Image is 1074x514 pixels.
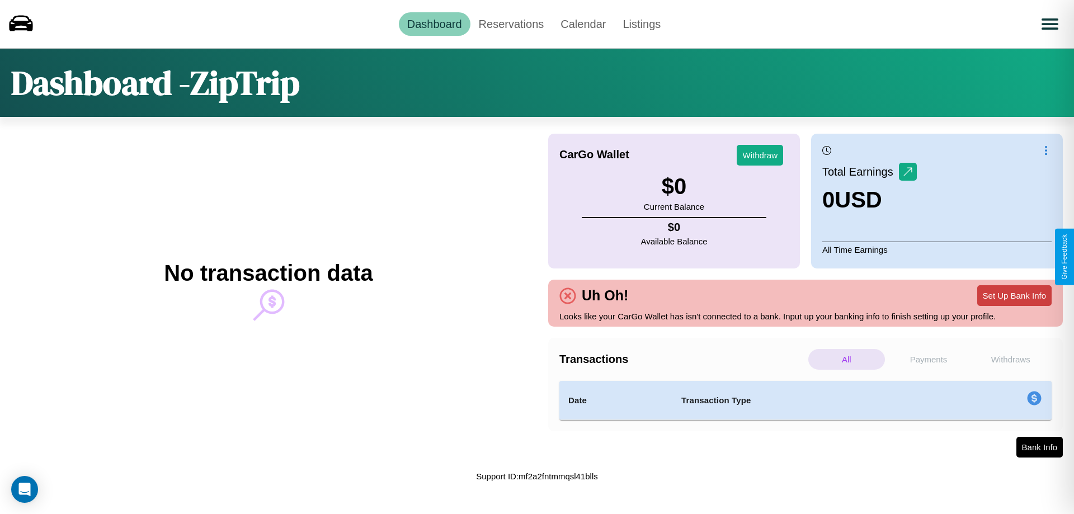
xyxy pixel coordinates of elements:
p: Total Earnings [822,162,899,182]
a: Listings [614,12,669,36]
p: Support ID: mf2a2fntmmqsl41blls [476,469,598,484]
button: Bank Info [1016,437,1063,458]
h4: CarGo Wallet [559,148,629,161]
h4: Date [568,394,663,407]
h4: $ 0 [641,221,708,234]
p: Withdraws [972,349,1049,370]
h2: No transaction data [164,261,373,286]
div: Open Intercom Messenger [11,476,38,503]
h4: Uh Oh! [576,287,634,304]
button: Open menu [1034,8,1066,40]
p: Current Balance [644,199,704,214]
h3: 0 USD [822,187,917,213]
h4: Transactions [559,353,805,366]
a: Dashboard [399,12,470,36]
button: Withdraw [737,145,783,166]
p: Looks like your CarGo Wallet has isn't connected to a bank. Input up your banking info to finish ... [559,309,1052,324]
p: Available Balance [641,234,708,249]
h1: Dashboard - ZipTrip [11,60,300,106]
button: Set Up Bank Info [977,285,1052,306]
div: Give Feedback [1061,234,1068,280]
h3: $ 0 [644,174,704,199]
p: Payments [891,349,967,370]
a: Reservations [470,12,553,36]
h4: Transaction Type [681,394,935,407]
a: Calendar [552,12,614,36]
p: All [808,349,885,370]
p: All Time Earnings [822,242,1052,257]
table: simple table [559,381,1052,420]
